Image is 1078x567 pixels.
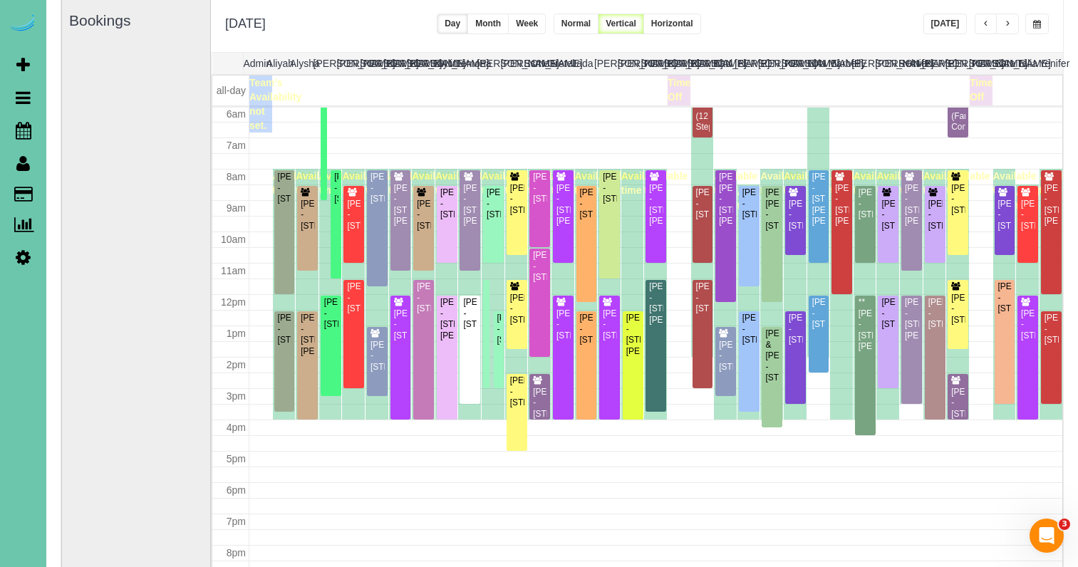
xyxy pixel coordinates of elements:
button: Normal [554,14,598,34]
th: Esme [524,53,547,74]
span: Available time [900,170,943,196]
div: [PERSON_NAME] - [STREET_ADDRESS] [486,187,501,220]
div: [PERSON_NAME] - [STREET_ADDRESS] [950,387,965,420]
th: [PERSON_NAME] [688,53,711,74]
div: [PERSON_NAME] - [STREET_ADDRESS][PERSON_NAME] [904,297,919,341]
div: [PERSON_NAME] - [STREET_ADDRESS] [509,293,524,326]
div: [PERSON_NAME] - [STREET_ADDRESS] [300,199,315,232]
div: [PERSON_NAME] - [STREET_ADDRESS] [509,183,524,216]
div: [PERSON_NAME] - [STREET_ADDRESS] [333,172,338,204]
div: [PERSON_NAME] - [STREET_ADDRESS] [858,187,873,220]
span: Available time [319,170,363,196]
div: [PERSON_NAME] - [STREET_ADDRESS] [695,281,710,314]
th: Lola [805,53,829,74]
span: Available time [505,170,549,196]
div: [PERSON_NAME] - [STREET_ADDRESS] [277,313,292,345]
th: [PERSON_NAME] [383,53,407,74]
span: Available time [644,170,688,196]
div: [PERSON_NAME] - [STREET_ADDRESS] [462,297,477,330]
h2: [DATE] [225,14,266,31]
div: [PERSON_NAME] - [STREET_ADDRESS] [1020,199,1035,232]
div: [PERSON_NAME] - [STREET_ADDRESS][PERSON_NAME] [648,183,663,227]
span: Available time [528,170,571,196]
th: [PERSON_NAME] [922,53,945,74]
span: Available time [598,170,641,196]
th: Talia [1015,53,1039,74]
span: 9am [227,202,246,214]
th: Reinier [898,53,922,74]
span: 2pm [227,359,246,370]
th: [PERSON_NAME] [945,53,969,74]
span: 7am [227,140,246,151]
th: [PERSON_NAME] [594,53,618,74]
span: 8am [227,171,246,182]
div: [PERSON_NAME] - [STREET_ADDRESS] [742,187,757,220]
div: [PERSON_NAME] - [STREET_ADDRESS] [950,293,965,326]
div: [PERSON_NAME] - [STREET_ADDRESS] [579,313,594,345]
th: Demona [454,53,477,74]
span: 5pm [227,453,246,464]
div: [PERSON_NAME] - [STREET_ADDRESS] [370,172,385,204]
th: [PERSON_NAME] [407,53,430,74]
th: Marbelly [828,53,851,74]
div: [PERSON_NAME] - [STREET_ADDRESS] [497,313,501,345]
span: Available time [621,170,665,196]
div: [PERSON_NAME] - [STREET_ADDRESS] [532,250,547,283]
div: **[PERSON_NAME] - [STREET_ADDRESS][PERSON_NAME] [858,297,873,352]
th: [PERSON_NAME] [477,53,501,74]
span: Available time [854,170,897,196]
span: Available time [482,170,525,196]
div: [PERSON_NAME] - [STREET_ADDRESS] [509,375,524,408]
div: [PERSON_NAME] - [STREET_ADDRESS][PERSON_NAME] [462,183,477,227]
span: 8pm [227,547,246,558]
th: [PERSON_NAME] [360,53,383,74]
div: [PERSON_NAME] - [STREET_ADDRESS][PERSON_NAME] [648,281,663,326]
th: [PERSON_NAME] [336,53,360,74]
div: [PERSON_NAME] - [STREET_ADDRESS] [928,199,943,232]
span: Available time [412,170,455,196]
div: [PERSON_NAME] - [STREET_ADDRESS] [718,340,733,373]
span: Available time [366,170,409,196]
span: Available time [575,170,618,196]
button: Month [467,14,509,34]
span: 11am [221,265,246,276]
div: [PERSON_NAME] [PERSON_NAME] - [STREET_ADDRESS][PERSON_NAME] [718,172,733,227]
span: 10am [221,234,246,245]
h3: Bookings [69,12,203,28]
div: [PERSON_NAME] - [STREET_ADDRESS][PERSON_NAME] [393,183,408,227]
span: 1pm [227,328,246,339]
th: [PERSON_NAME] [618,53,641,74]
div: [PERSON_NAME] - [STREET_ADDRESS] [532,172,547,204]
div: [PERSON_NAME] - [STREET_ADDRESS] [881,297,896,330]
button: Vertical [598,14,644,34]
div: [PERSON_NAME] - [STREET_ADDRESS] [440,187,455,220]
button: Horizontal [643,14,701,34]
th: [PERSON_NAME] [313,53,337,74]
span: Available time [760,170,804,196]
div: [PERSON_NAME] - [STREET_ADDRESS] [579,187,594,220]
div: [PERSON_NAME] - [STREET_ADDRESS] [788,313,803,345]
div: [PERSON_NAME] - [STREET_ADDRESS][PERSON_NAME] [556,183,571,227]
a: Automaid Logo [9,14,37,34]
span: Available time [1016,186,1059,212]
span: Available time [830,170,874,196]
div: [PERSON_NAME] - [STREET_ADDRESS] [556,308,571,341]
div: [PERSON_NAME] - [STREET_ADDRESS] [997,281,1012,314]
div: [PERSON_NAME] - [STREET_ADDRESS][PERSON_NAME] [834,183,849,227]
span: Available time [923,170,967,196]
th: Jada [571,53,594,74]
div: [PERSON_NAME] - [STREET_ADDRESS] [950,183,965,216]
span: Available time [551,170,595,196]
div: [PERSON_NAME] - [STREET_ADDRESS] [602,308,617,341]
div: [PERSON_NAME] - [STREET_ADDRESS][PERSON_NAME] [440,297,455,341]
th: Kasi [711,53,735,74]
iframe: Intercom live chat [1030,519,1064,553]
div: [PERSON_NAME] - [STREET_ADDRESS] [323,297,338,330]
div: [PERSON_NAME] - [STREET_ADDRESS][PERSON_NAME] [904,183,919,227]
th: [PERSON_NAME] [969,53,993,74]
th: [PERSON_NAME] [641,53,665,74]
div: [PERSON_NAME] - [STREET_ADDRESS] [742,313,757,345]
div: [PERSON_NAME] - [STREET_ADDRESS] [346,281,361,314]
th: [PERSON_NAME] [758,53,782,74]
div: [PERSON_NAME] - [STREET_ADDRESS] [928,297,943,330]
